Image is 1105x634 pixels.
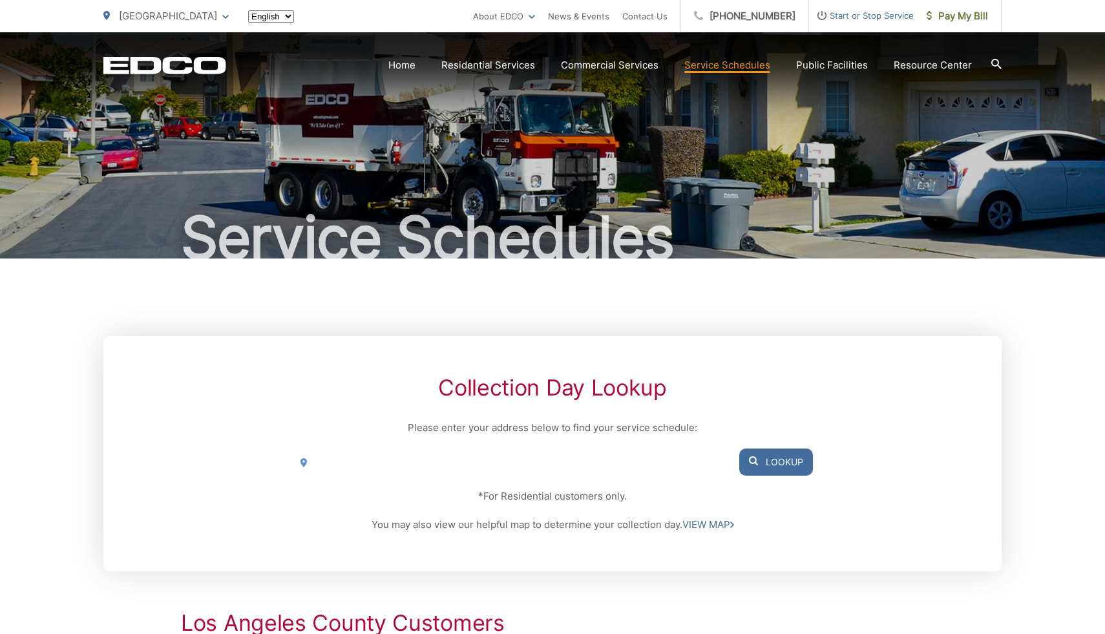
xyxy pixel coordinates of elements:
[622,8,668,24] a: Contact Us
[473,8,535,24] a: About EDCO
[548,8,609,24] a: News & Events
[927,8,988,24] span: Pay My Bill
[119,10,217,22] span: [GEOGRAPHIC_DATA]
[682,517,734,533] a: VIEW MAP
[894,58,972,73] a: Resource Center
[441,58,535,73] a: Residential Services
[561,58,658,73] a: Commercial Services
[103,56,226,74] a: EDCD logo. Return to the homepage.
[796,58,868,73] a: Public Facilities
[388,58,416,73] a: Home
[292,420,813,436] p: Please enter your address below to find your service schedule:
[739,449,813,476] button: Lookup
[292,375,813,401] h2: Collection Day Lookup
[248,10,294,23] select: Select a language
[292,517,813,533] p: You may also view our helpful map to determine your collection day.
[103,206,1002,270] h1: Service Schedules
[292,489,813,504] p: *For Residential customers only.
[684,58,770,73] a: Service Schedules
